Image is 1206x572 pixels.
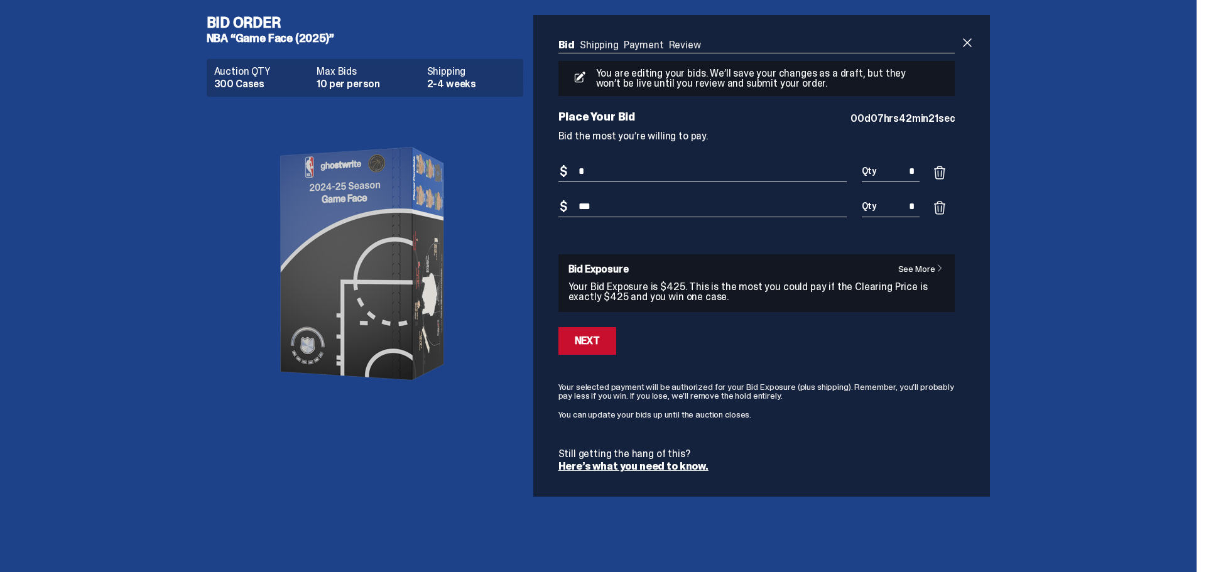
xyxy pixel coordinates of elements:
[317,67,419,77] dt: Max Bids
[427,79,516,89] dd: 2-4 weeks
[871,112,884,125] span: 07
[558,449,955,459] p: Still getting the hang of this?
[850,114,955,124] p: d hrs min sec
[558,131,955,141] p: Bid the most you’re willing to pay.
[239,107,491,421] img: product image
[862,166,877,175] span: Qty
[558,410,955,419] p: You can update your bids up until the auction closes.
[850,112,864,125] span: 00
[862,202,877,210] span: Qty
[317,79,419,89] dd: 10 per person
[558,382,955,400] p: Your selected payment will be authorized for your Bid Exposure (plus shipping). Remember, you’ll ...
[214,79,310,89] dd: 300 Cases
[928,112,938,125] span: 21
[575,336,600,346] div: Next
[558,460,709,473] a: Here’s what you need to know.
[568,264,945,274] h6: Bid Exposure
[207,15,533,30] h4: Bid Order
[427,67,516,77] dt: Shipping
[591,68,916,89] p: You are editing your bids. We’ll save your changes as a draft, but they won’t be live until you r...
[214,67,310,77] dt: Auction QTY
[558,327,616,355] button: Next
[560,200,567,213] span: $
[568,282,945,302] p: Your Bid Exposure is $425. This is the most you could pay if the Clearing Price is exactly $425 a...
[560,165,567,178] span: $
[558,38,575,51] a: Bid
[899,112,912,125] span: 42
[558,111,851,122] p: Place Your Bid
[207,33,533,44] h5: NBA “Game Face (2025)”
[898,264,950,273] a: See More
